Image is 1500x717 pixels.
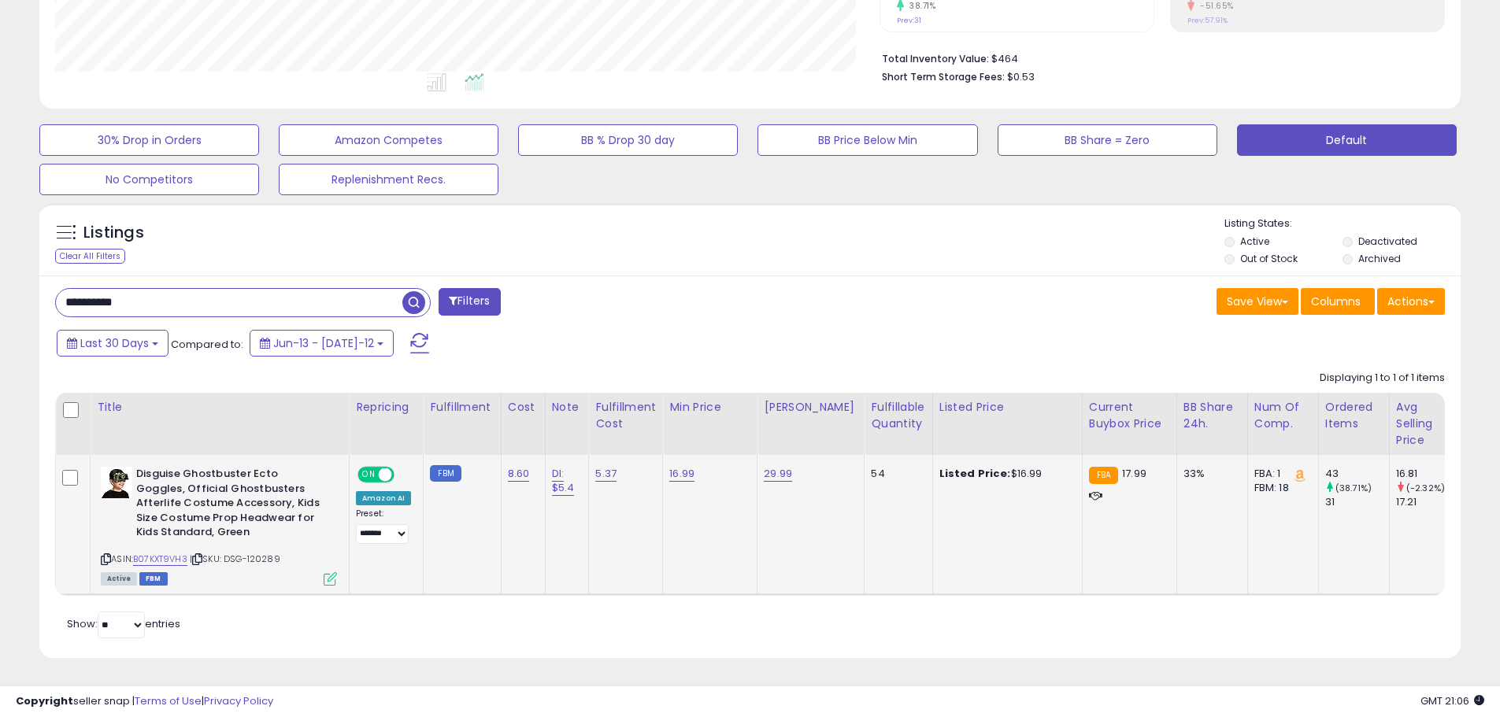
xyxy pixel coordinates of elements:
[1089,467,1118,484] small: FBA
[356,399,417,416] div: Repricing
[764,399,857,416] div: [PERSON_NAME]
[669,466,694,482] a: 16.99
[1406,482,1445,494] small: (-2.32%)
[1254,467,1306,481] div: FBA: 1
[1377,288,1445,315] button: Actions
[508,466,530,482] a: 8.60
[190,553,280,565] span: | SKU: DSG-120289
[882,48,1433,67] li: $464
[552,466,575,496] a: DI: $5.4
[1335,482,1372,494] small: (38.71%)
[508,399,539,416] div: Cost
[83,222,144,244] h5: Listings
[1325,399,1383,432] div: Ordered Items
[518,124,738,156] button: BB % Drop 30 day
[359,468,379,482] span: ON
[552,399,583,416] div: Note
[1301,288,1375,315] button: Columns
[1396,399,1454,449] div: Avg Selling Price
[39,164,259,195] button: No Competitors
[204,693,273,708] a: Privacy Policy
[1396,495,1460,509] div: 17.21
[1254,399,1312,432] div: Num of Comp.
[101,572,137,586] span: All listings currently available for purchase on Amazon
[764,466,792,482] a: 29.99
[871,399,925,432] div: Fulfillable Quantity
[430,399,494,416] div: Fulfillment
[16,693,73,708] strong: Copyright
[392,468,417,482] span: OFF
[16,694,273,709] div: seller snap | |
[1240,252,1298,265] label: Out of Stock
[998,124,1217,156] button: BB Share = Zero
[279,124,498,156] button: Amazon Competes
[101,467,337,583] div: ASIN:
[1187,16,1228,25] small: Prev: 57.91%
[1358,252,1401,265] label: Archived
[250,330,394,357] button: Jun-13 - [DATE]-12
[133,553,187,566] a: B07KXT9VH3
[1240,235,1269,248] label: Active
[1007,69,1035,84] span: $0.53
[1420,693,1484,708] span: 2025-08-12 21:06 GMT
[1254,481,1306,495] div: FBM: 18
[939,399,1076,416] div: Listed Price
[871,467,920,481] div: 54
[356,508,411,544] div: Preset:
[273,335,374,351] span: Jun-13 - [DATE]-12
[55,249,125,264] div: Clear All Filters
[1237,124,1457,156] button: Default
[356,491,411,505] div: Amazon AI
[80,335,149,351] span: Last 30 Days
[1183,399,1241,432] div: BB Share 24h.
[39,124,259,156] button: 30% Drop in Orders
[757,124,977,156] button: BB Price Below Min
[1396,467,1460,481] div: 16.81
[57,330,169,357] button: Last 30 Days
[101,467,132,498] img: 41p8-GKDYcL._SL40_.jpg
[139,572,168,586] span: FBM
[136,467,328,544] b: Disguise Ghostbuster Ecto Goggles, Official Ghostbusters Afterlife Costume Accessory, Kids Size C...
[897,16,921,25] small: Prev: 31
[1224,216,1461,231] p: Listing States:
[1325,495,1389,509] div: 31
[882,52,989,65] b: Total Inventory Value:
[171,337,243,352] span: Compared to:
[595,399,656,432] div: Fulfillment Cost
[1183,467,1235,481] div: 33%
[595,466,617,482] a: 5.37
[882,70,1005,83] b: Short Term Storage Fees:
[1358,235,1417,248] label: Deactivated
[1325,467,1389,481] div: 43
[430,465,461,482] small: FBM
[67,616,180,631] span: Show: entries
[135,693,202,708] a: Terms of Use
[1311,294,1361,309] span: Columns
[669,399,750,416] div: Min Price
[1089,399,1170,432] div: Current Buybox Price
[939,467,1070,481] div: $16.99
[97,399,343,416] div: Title
[939,466,1011,481] b: Listed Price:
[1320,371,1445,386] div: Displaying 1 to 1 of 1 items
[439,288,500,316] button: Filters
[279,164,498,195] button: Replenishment Recs.
[1217,288,1298,315] button: Save View
[1122,466,1146,481] span: 17.99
